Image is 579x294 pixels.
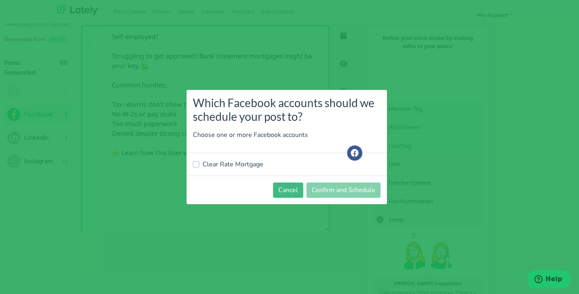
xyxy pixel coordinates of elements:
[306,182,380,198] button: Confirm and Schedule
[273,182,303,198] button: Cancel
[203,159,263,169] label: Clear Rate Mortgage
[527,270,571,290] iframe: Opens a widget where you can find more information
[193,130,380,140] p: Choose one or more Facebook accounts
[193,96,380,123] h3: Which Facebook accounts should we schedule your post to?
